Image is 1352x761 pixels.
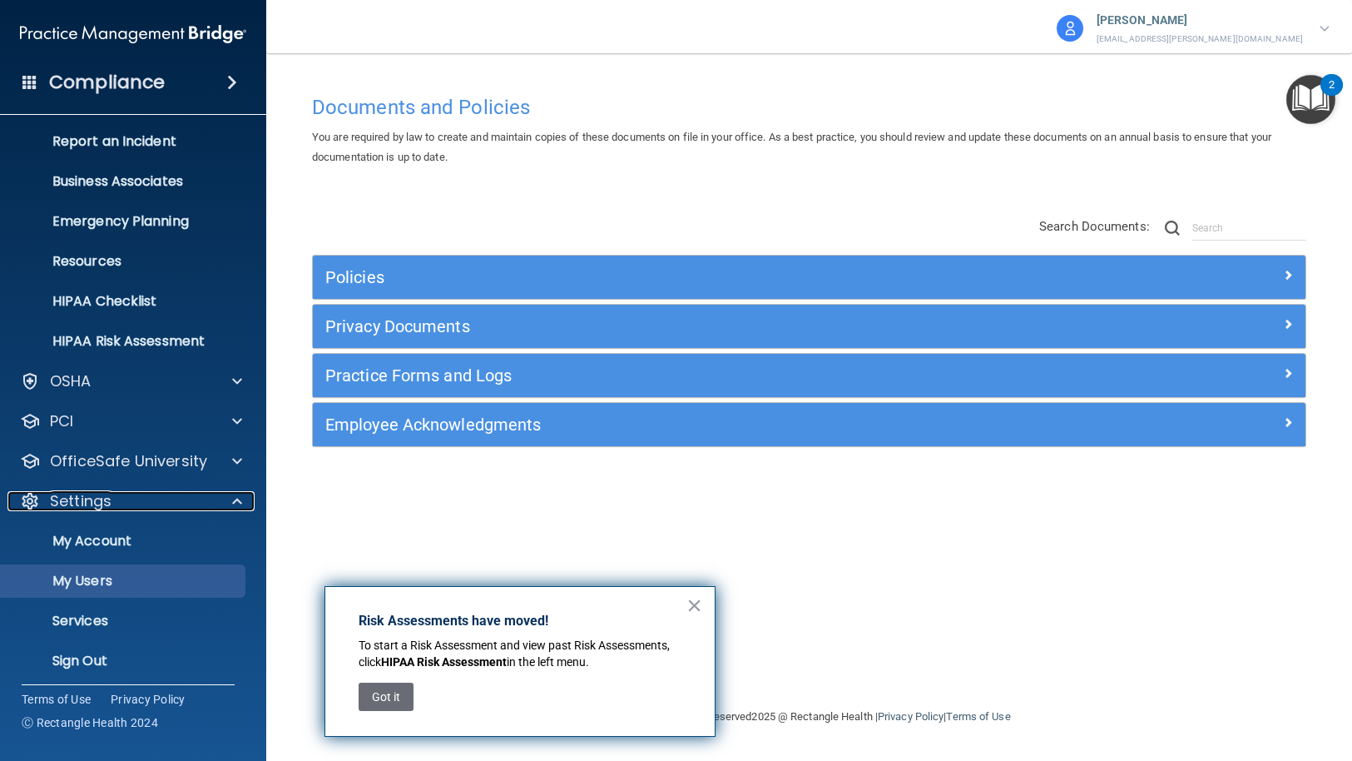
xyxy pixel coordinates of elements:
span: Ⓒ Rectangle Health 2024 [22,714,158,731]
span: You are required by law to create and maintain copies of these documents on file in your office. ... [312,131,1271,163]
a: Privacy Policy [111,691,186,708]
a: Terms of Use [22,691,91,708]
img: arrow-down.227dba2b.svg [1320,26,1330,32]
p: [PERSON_NAME] [1097,10,1303,32]
input: Search [1192,216,1306,241]
a: Terms of Use [946,710,1010,723]
p: HIPAA Risk Assessment [11,333,238,350]
p: My Account [11,533,238,550]
img: PMB logo [20,17,246,51]
p: Services [11,613,238,629]
h5: Employee Acknowledgments [325,415,1045,434]
p: Business Associates [11,173,238,190]
p: Resources [11,253,238,270]
p: Report an Incident [11,133,238,150]
button: Got it [359,683,414,711]
img: avatar.17b06cb7.svg [1057,15,1083,42]
p: HIPAA Checklist [11,293,238,310]
h5: Practice Forms and Logs [325,366,1045,385]
p: OSHA [50,371,92,391]
p: Sign Out [11,653,238,669]
a: Privacy Policy [878,710,943,723]
p: OfficeSafe University [50,451,207,471]
span: Search Documents: [1039,219,1150,234]
div: Copyright © All rights reserved 2025 @ Rectangle Health | | [506,690,1113,744]
strong: HIPAA Risk Assessment [381,655,507,669]
strong: Risk Assessments have moved! [359,613,548,629]
p: [EMAIL_ADDRESS][PERSON_NAME][DOMAIN_NAME] [1097,32,1303,47]
p: PCI [50,411,73,431]
span: To start a Risk Assessment and view past Risk Assessments, click [359,639,672,669]
span: in the left menu. [507,655,589,669]
button: Close [686,592,702,619]
img: ic-search.3b580494.png [1165,221,1180,236]
h5: Policies [325,268,1045,286]
h4: Documents and Policies [312,97,1306,118]
p: Settings [50,491,111,511]
p: My Users [11,573,238,589]
h5: Privacy Documents [325,317,1045,336]
h4: Compliance [49,71,165,94]
button: Open Resource Center, 2 new notifications [1286,75,1335,124]
div: 2 [1329,85,1335,107]
p: Emergency Planning [11,213,238,230]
